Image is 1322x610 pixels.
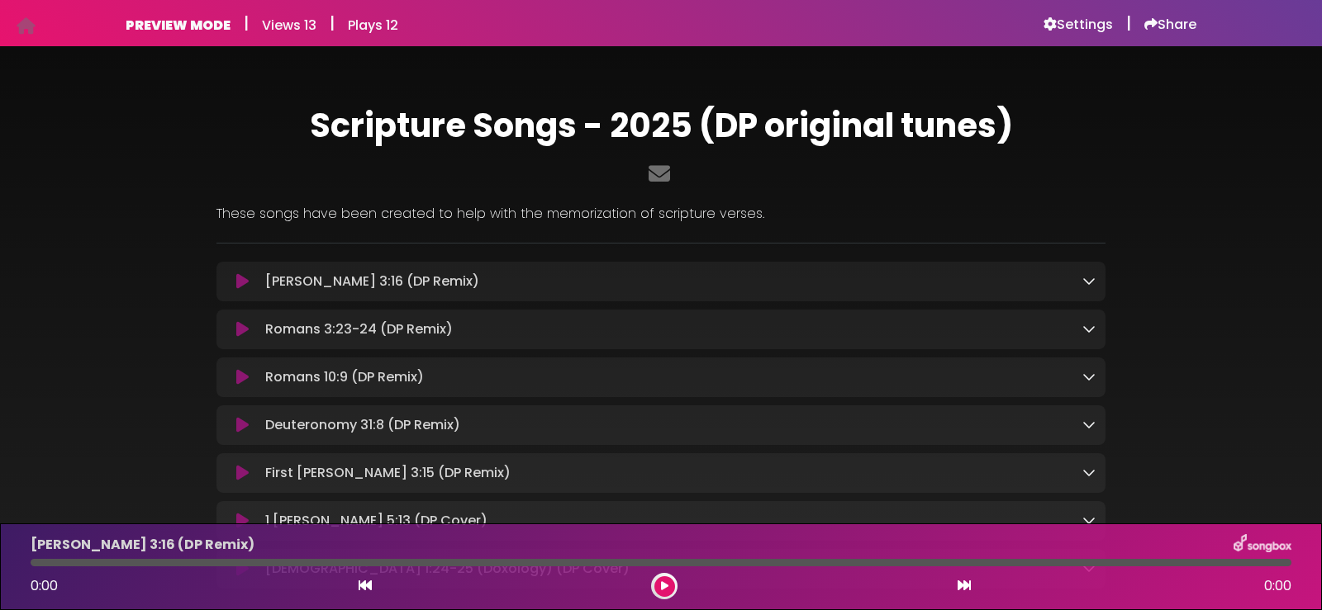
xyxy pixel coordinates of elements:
h6: Plays 12 [348,17,398,33]
p: [PERSON_NAME] 3:16 (DP Remix) [265,272,479,291]
p: These songs have been created to help with the memorization of scripture verses. [216,204,1106,224]
h1: Scripture Songs - 2025 (DP original tunes) [216,106,1106,145]
a: Share [1144,17,1196,33]
span: 0:00 [31,576,58,595]
p: 1 [PERSON_NAME] 5:13 (DP Cover) [265,511,487,531]
h6: PREVIEW MODE [126,17,231,33]
p: [PERSON_NAME] 3:16 (DP Remix) [31,535,254,555]
h6: Views 13 [262,17,316,33]
img: songbox-logo-white.png [1234,534,1291,556]
p: Romans 10:9 (DP Remix) [265,367,424,387]
h5: | [244,13,249,33]
h5: | [330,13,335,33]
p: First [PERSON_NAME] 3:15 (DP Remix) [265,463,511,483]
span: 0:00 [1264,576,1291,596]
p: Deuteronomy 31:8 (DP Remix) [265,415,460,435]
a: Settings [1044,17,1113,33]
h5: | [1126,13,1131,33]
p: Romans 3:23-24 (DP Remix) [265,319,453,339]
